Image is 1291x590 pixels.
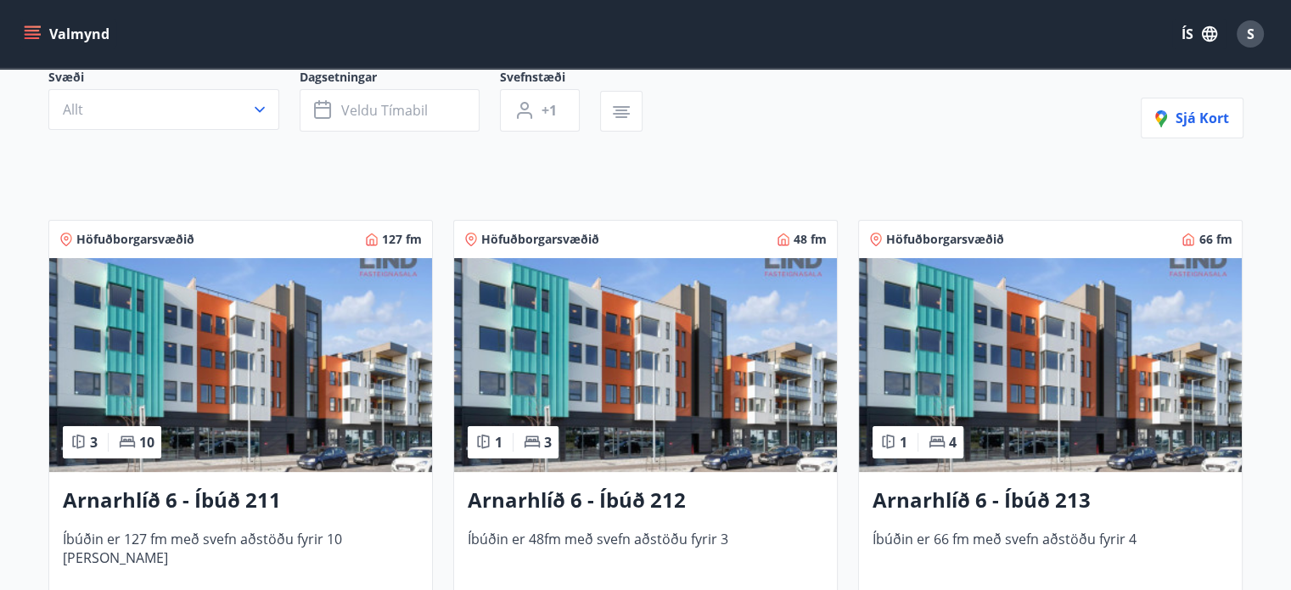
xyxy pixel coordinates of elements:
span: Íbúðin er 48fm með svefn aðstöðu fyrir 3 [468,530,823,586]
span: Höfuðborgarsvæðið [76,231,194,248]
button: Allt [48,89,279,130]
span: 1 [495,433,502,452]
span: Allt [63,100,83,119]
span: Sjá kort [1155,109,1229,127]
img: Paella dish [454,258,837,472]
span: Íbúðin er 127 fm með svefn aðstöðu fyrir 10 [PERSON_NAME] [63,530,418,586]
span: Veldu tímabil [341,101,428,120]
span: Íbúðin er 66 fm með svefn aðstöðu fyrir 4 [873,530,1228,586]
span: 10 [139,433,154,452]
button: menu [20,19,116,49]
button: ÍS [1172,19,1226,49]
span: Höfuðborgarsvæðið [886,231,1004,248]
span: 127 fm [382,231,422,248]
span: Svæði [48,69,300,89]
span: Svefnstæði [500,69,600,89]
button: +1 [500,89,580,132]
button: Sjá kort [1141,98,1243,138]
span: 1 [900,433,907,452]
span: 48 fm [794,231,827,248]
button: Veldu tímabil [300,89,480,132]
h3: Arnarhlíð 6 - Íbúð 212 [468,486,823,516]
span: Dagsetningar [300,69,500,89]
span: 3 [544,433,552,452]
button: S [1230,14,1271,54]
h3: Arnarhlíð 6 - Íbúð 211 [63,486,418,516]
span: 3 [90,433,98,452]
span: S [1247,25,1255,43]
img: Paella dish [859,258,1242,472]
img: Paella dish [49,258,432,472]
span: 4 [949,433,957,452]
h3: Arnarhlíð 6 - Íbúð 213 [873,486,1228,516]
span: +1 [542,101,557,120]
span: 66 fm [1198,231,1232,248]
span: Höfuðborgarsvæðið [481,231,599,248]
